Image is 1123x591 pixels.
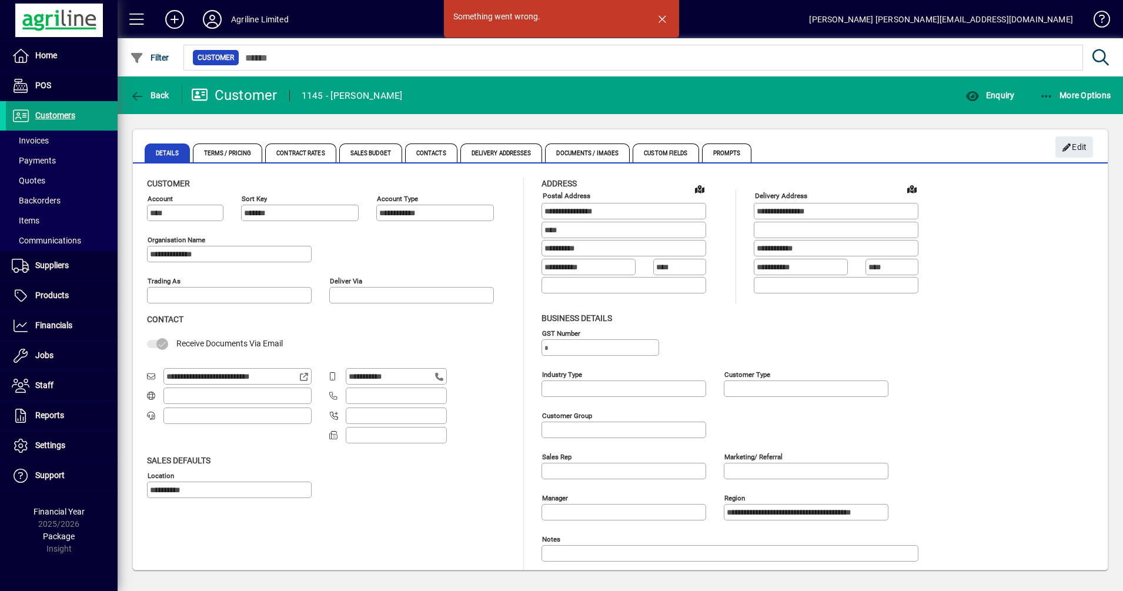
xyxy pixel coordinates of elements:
span: Staff [35,380,54,390]
a: Communications [6,231,118,251]
span: Enquiry [965,91,1014,100]
span: Contact [147,315,183,324]
span: Sales defaults [147,456,210,465]
a: Financials [6,311,118,340]
mat-label: Sales rep [542,452,571,460]
span: Details [145,143,190,162]
mat-label: Marketing/ Referral [724,452,783,460]
a: Knowledge Base [1085,2,1108,41]
div: 1145 - [PERSON_NAME] [302,86,403,105]
a: Products [6,281,118,310]
button: More Options [1037,85,1114,106]
span: Business details [542,313,612,323]
span: Address [542,179,577,188]
a: Items [6,211,118,231]
a: Home [6,41,118,71]
mat-label: Customer type [724,370,770,378]
mat-label: Account [148,195,173,203]
a: Suppliers [6,251,118,281]
span: Invoices [12,136,49,145]
span: Contacts [405,143,457,162]
span: Quotes [12,176,45,185]
mat-label: Organisation name [148,236,205,244]
div: Agriline Limited [231,10,289,29]
mat-label: Deliver via [330,277,362,285]
span: Delivery Addresses [460,143,543,162]
button: Edit [1055,136,1093,158]
mat-label: Region [724,493,745,502]
span: Support [35,470,65,480]
span: Financials [35,320,72,330]
span: Receive Documents Via Email [176,339,283,348]
span: More Options [1040,91,1111,100]
a: Payments [6,151,118,171]
div: [PERSON_NAME] [PERSON_NAME][EMAIL_ADDRESS][DOMAIN_NAME] [809,10,1073,29]
span: Sales Budget [339,143,402,162]
mat-label: Sort key [242,195,267,203]
mat-label: Trading as [148,277,181,285]
span: Home [35,51,57,60]
span: Back [130,91,169,100]
mat-label: Customer group [542,411,592,419]
span: Customers [35,111,75,120]
mat-label: Manager [542,493,568,502]
a: View on map [903,179,921,198]
div: Customer [191,86,278,105]
span: Reports [35,410,64,420]
a: Invoices [6,131,118,151]
span: Settings [35,440,65,450]
button: Back [127,85,172,106]
a: Reports [6,401,118,430]
span: Suppliers [35,261,69,270]
button: Filter [127,47,172,68]
span: Communications [12,236,81,245]
mat-label: Industry type [542,370,582,378]
span: Contract Rates [265,143,336,162]
span: Items [12,216,39,225]
a: View on map [690,179,709,198]
span: Jobs [35,350,54,360]
a: Settings [6,431,118,460]
span: POS [35,81,51,90]
app-page-header-button: Back [118,85,182,106]
a: Staff [6,371,118,400]
span: Payments [12,156,56,165]
span: Prompts [702,143,752,162]
button: Add [156,9,193,30]
span: Edit [1062,138,1087,157]
span: Products [35,291,69,300]
button: Enquiry [962,85,1017,106]
a: POS [6,71,118,101]
span: Backorders [12,196,61,205]
span: Customer [147,179,190,188]
mat-label: Account Type [377,195,418,203]
span: Documents / Images [545,143,630,162]
span: Customer [198,52,234,64]
span: Package [43,532,75,541]
span: Filter [130,53,169,62]
mat-label: GST Number [542,329,580,337]
span: Custom Fields [633,143,698,162]
button: Profile [193,9,231,30]
span: Financial Year [34,507,85,516]
a: Quotes [6,171,118,191]
mat-label: Location [148,471,174,479]
mat-label: Notes [542,535,560,543]
a: Backorders [6,191,118,211]
a: Jobs [6,341,118,370]
span: Terms / Pricing [193,143,263,162]
a: Support [6,461,118,490]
